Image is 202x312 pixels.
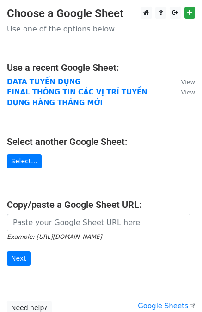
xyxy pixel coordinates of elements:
h4: Copy/paste a Google Sheet URL: [7,199,195,210]
a: View [172,88,195,96]
h3: Choose a Google Sheet [7,7,195,20]
a: Select... [7,154,42,168]
small: View [181,89,195,96]
h4: Use a recent Google Sheet: [7,62,195,73]
p: Use one of the options below... [7,24,195,34]
a: View [172,78,195,86]
small: View [181,79,195,86]
h4: Select another Google Sheet: [7,136,195,147]
iframe: Chat Widget [156,268,202,312]
input: Next [7,251,31,266]
input: Paste your Google Sheet URL here [7,214,190,231]
small: Example: [URL][DOMAIN_NAME] [7,233,102,240]
a: FINAL THÔNG TIN CÁC VỊ TRÍ TUYỂN DỤNG HÀNG THÁNG MỚI [7,88,147,107]
a: DATA TUYỂN DỤNG [7,78,81,86]
a: Google Sheets [138,302,195,310]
